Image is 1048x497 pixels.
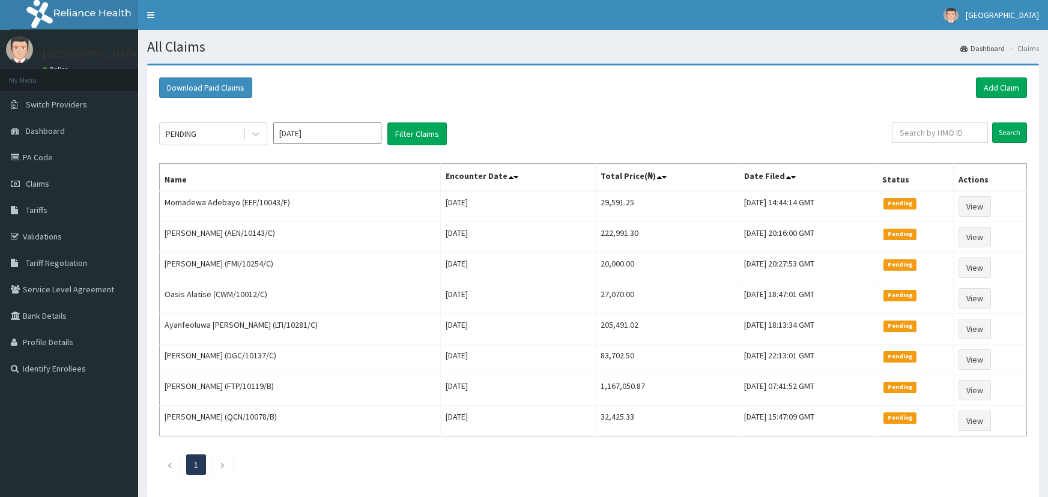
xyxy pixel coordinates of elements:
td: 20,000.00 [595,253,739,283]
th: Status [877,164,954,191]
span: Dashboard [26,125,65,136]
th: Date Filed [739,164,877,191]
td: [PERSON_NAME] (FMI/10254/C) [160,253,441,283]
input: Search by HMO ID [892,122,988,143]
td: [DATE] 15:47:09 GMT [739,406,877,436]
td: [DATE] [440,375,595,406]
th: Total Price(₦) [595,164,739,191]
p: [GEOGRAPHIC_DATA] [42,49,141,59]
td: [DATE] 18:47:01 GMT [739,283,877,314]
td: [DATE] 14:44:14 GMT [739,191,877,222]
td: [DATE] [440,253,595,283]
a: Next page [220,459,225,470]
td: [DATE] [440,406,595,436]
a: View [959,196,991,217]
button: Filter Claims [387,122,447,145]
a: View [959,227,991,247]
a: View [959,258,991,278]
td: [PERSON_NAME] (AEN/10143/C) [160,222,441,253]
a: Add Claim [976,77,1027,98]
th: Name [160,164,441,191]
span: Tariffs [26,205,47,215]
td: [DATE] 22:13:01 GMT [739,345,877,375]
span: Pending [883,351,916,362]
button: Download Paid Claims [159,77,252,98]
td: [PERSON_NAME] (FTP/10119/B) [160,375,441,406]
span: Pending [883,259,916,270]
td: 32,425.33 [595,406,739,436]
a: View [959,349,991,370]
span: Pending [883,290,916,301]
td: 83,702.50 [595,345,739,375]
td: 1,167,050.87 [595,375,739,406]
a: Page 1 is your current page [194,459,198,470]
td: [DATE] 20:27:53 GMT [739,253,877,283]
td: [DATE] [440,314,595,345]
span: Tariff Negotiation [26,258,87,268]
span: Pending [883,412,916,423]
td: [PERSON_NAME] (DGC/10137/C) [160,345,441,375]
td: [DATE] 20:16:00 GMT [739,222,877,253]
span: Claims [26,178,49,189]
img: User Image [944,8,959,23]
span: Pending [883,229,916,239]
td: 27,070.00 [595,283,739,314]
td: [DATE] [440,191,595,222]
td: [DATE] [440,283,595,314]
span: Pending [883,321,916,331]
h1: All Claims [147,39,1039,55]
a: Previous page [167,459,172,470]
span: Pending [883,382,916,393]
a: View [959,380,991,400]
td: Oasis Alatise (CWM/10012/C) [160,283,441,314]
input: Search [992,122,1027,143]
span: [GEOGRAPHIC_DATA] [966,10,1039,20]
td: [DATE] [440,222,595,253]
img: User Image [6,36,33,63]
a: View [959,411,991,431]
td: Momadewa Adebayo (EEF/10043/F) [160,191,441,222]
td: [PERSON_NAME] (QCN/10078/B) [160,406,441,436]
span: Pending [883,198,916,209]
td: 29,591.25 [595,191,739,222]
div: PENDING [166,128,196,140]
a: View [959,319,991,339]
span: Switch Providers [26,99,87,110]
td: [DATE] 07:41:52 GMT [739,375,877,406]
a: Online [42,65,71,74]
th: Actions [953,164,1026,191]
td: Ayanfeoluwa [PERSON_NAME] (LTI/10281/C) [160,314,441,345]
td: 222,991.30 [595,222,739,253]
a: View [959,288,991,309]
td: 205,491.02 [595,314,739,345]
input: Select Month and Year [273,122,381,144]
td: [DATE] 18:13:34 GMT [739,314,877,345]
td: [DATE] [440,345,595,375]
th: Encounter Date [440,164,595,191]
li: Claims [1006,43,1039,53]
a: Dashboard [960,43,1005,53]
